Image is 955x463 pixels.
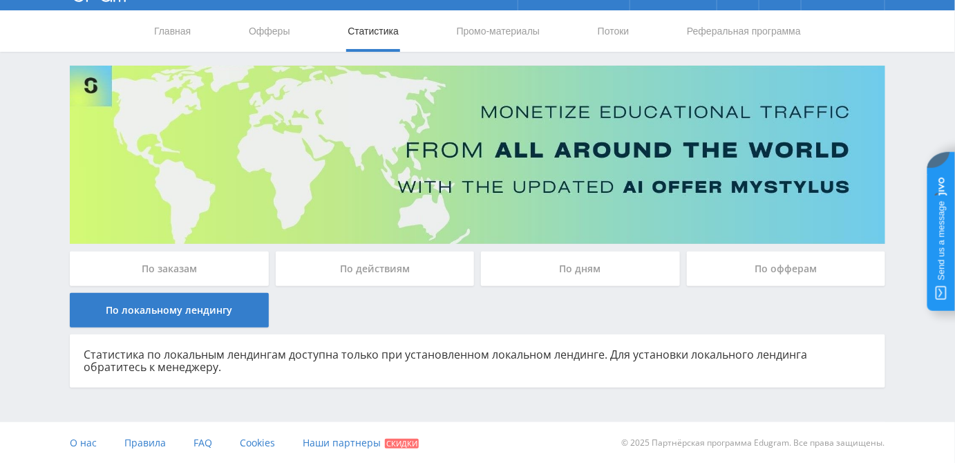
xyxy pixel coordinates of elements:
div: Статистика по локальным лендингам доступна только при установленном локальном лендинге. Для устан... [70,334,885,388]
span: FAQ [193,436,212,449]
div: По дням [481,252,680,286]
a: Главная [153,10,192,52]
img: Banner [70,66,885,244]
span: Наши партнеры [303,436,381,449]
span: Cookies [240,436,275,449]
a: Офферы [247,10,292,52]
a: Статистика [346,10,400,52]
a: Промо-материалы [455,10,541,52]
div: По локальному лендингу [70,293,269,328]
span: Правила [124,436,166,449]
span: О нас [70,436,97,449]
a: Реферальная программа [685,10,802,52]
a: Потоки [596,10,631,52]
div: По заказам [70,252,269,286]
div: По действиям [276,252,475,286]
div: По офферам [687,252,886,286]
span: Скидки [385,439,419,448]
